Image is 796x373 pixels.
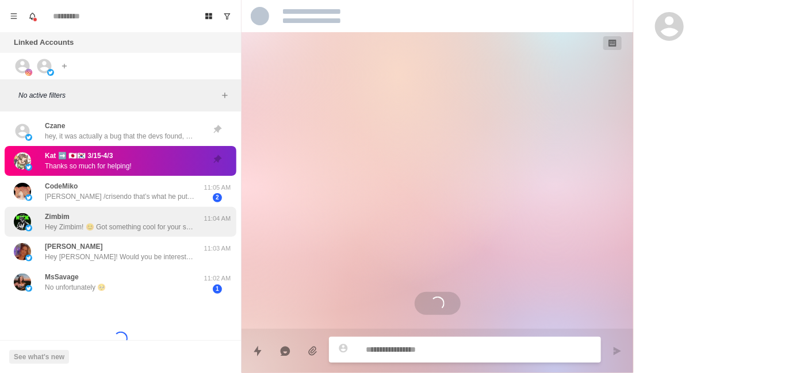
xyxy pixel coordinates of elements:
span: 1 [213,284,222,294]
button: Send message [606,340,629,363]
img: picture [47,69,54,76]
p: 11:02 AM [203,274,232,283]
img: picture [25,69,32,76]
img: picture [25,225,32,232]
p: Zimbim [45,212,70,222]
img: picture [14,213,31,230]
img: picture [25,134,32,141]
p: Hey Zimbim! 😊 Got something cool for your stream that could seriously level up audience interacti... [45,222,194,232]
p: No unfortunately 🥺 [45,282,106,293]
img: picture [14,183,31,200]
p: Hey [PERSON_NAME]! Would you be interested in adding sound alerts, free TTS or Media Sharing to y... [45,252,194,262]
button: See what's new [9,350,69,364]
img: picture [25,194,32,201]
p: [PERSON_NAME] [45,241,103,252]
button: Show unread conversations [218,7,236,25]
p: Linked Accounts [14,37,74,48]
span: 2 [213,193,222,202]
img: picture [25,255,32,262]
button: Add media [301,340,324,363]
p: MsSavage [45,272,79,282]
p: 11:04 AM [203,214,232,224]
p: CodeMiko [45,181,78,191]
button: Add account [58,59,71,73]
img: picture [25,285,32,292]
button: Notifications [23,7,41,25]
button: Menu [5,7,23,25]
p: Thanks so much for helping! [45,161,132,171]
button: Quick replies [246,340,269,363]
p: 11:03 AM [203,244,232,253]
button: Add filters [218,89,232,102]
p: Czane [45,121,65,131]
button: Reply with AI [274,340,297,363]
img: picture [25,164,32,171]
p: Kat ➡️ 🇯🇵🇰🇷 3/15-4/3 [45,151,113,161]
img: picture [14,274,31,291]
p: [PERSON_NAME] /crisendo that’s what he put in [45,191,194,202]
button: Board View [200,7,218,25]
p: hey, it was actually a bug that the devs found, they had pushed up a short-term fix while they pa... [45,131,194,141]
p: [PERSON_NAME] [45,303,103,314]
img: picture [14,243,31,260]
p: No active filters [18,90,218,101]
img: picture [14,152,31,170]
p: 11:05 AM [203,183,232,193]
